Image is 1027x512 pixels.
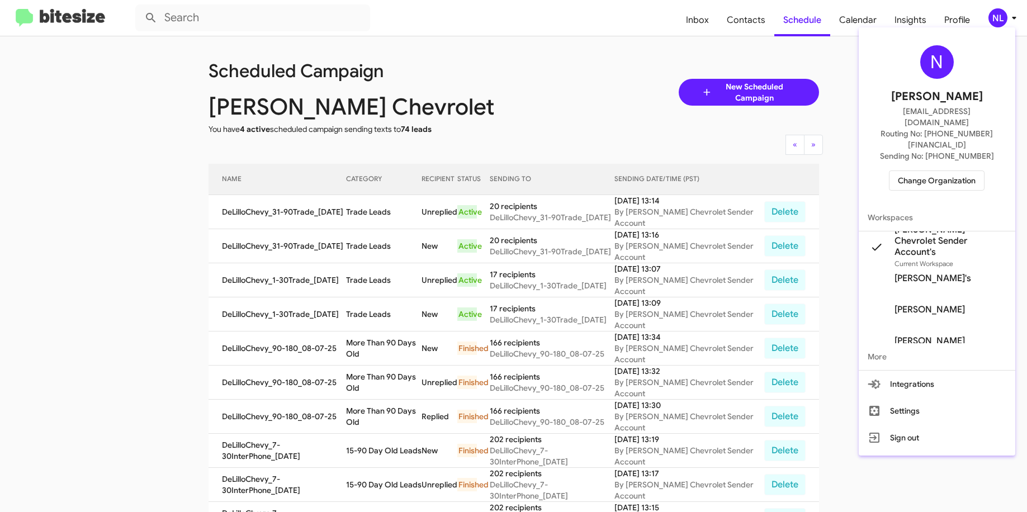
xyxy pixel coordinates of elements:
span: [PERSON_NAME] Chevrolet Sender Account's [895,224,1006,258]
button: Sign out [859,424,1015,451]
span: [PERSON_NAME] [891,88,983,106]
button: Settings [859,397,1015,424]
span: Workspaces [859,204,1015,231]
button: Integrations [859,371,1015,397]
span: Routing No: [PHONE_NUMBER][FINANCIAL_ID] [872,128,1002,150]
span: [PERSON_NAME]'s [895,273,971,284]
span: Current Workspace [895,259,953,268]
span: More [859,343,1015,370]
button: Change Organization [889,170,985,191]
span: Sending No: [PHONE_NUMBER] [880,150,994,162]
div: N [920,45,954,79]
span: Change Organization [898,171,976,190]
span: [PERSON_NAME] [895,304,965,315]
span: [EMAIL_ADDRESS][DOMAIN_NAME] [872,106,1002,128]
span: [PERSON_NAME] [895,335,965,347]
